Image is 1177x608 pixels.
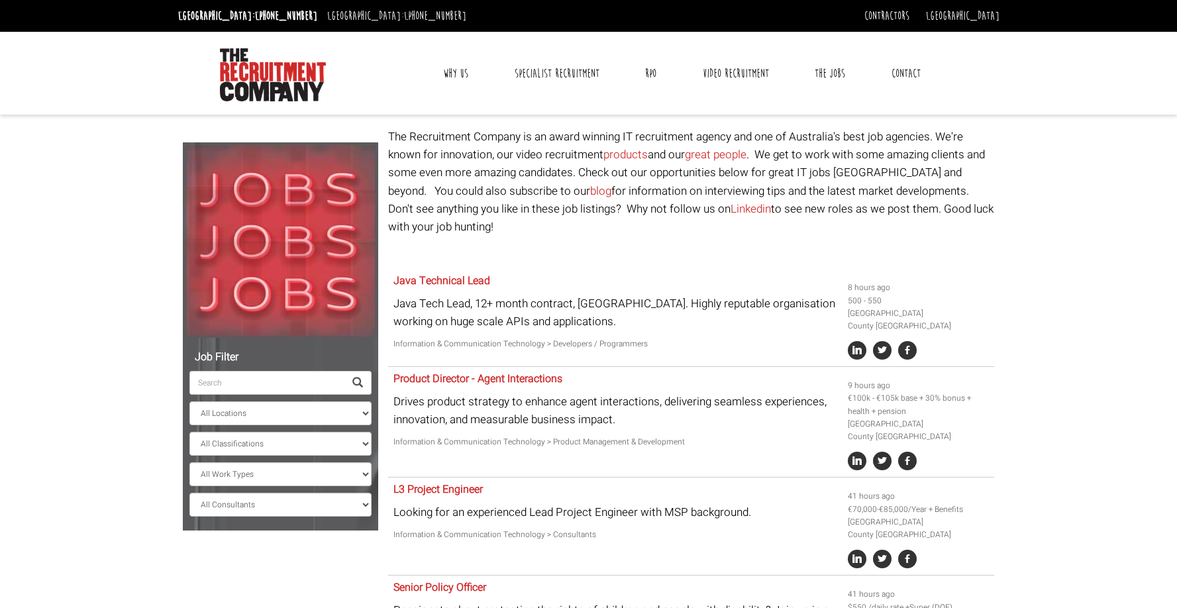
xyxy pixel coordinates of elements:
img: Jobs, Jobs, Jobs [183,142,378,338]
a: Linkedin [731,201,771,217]
a: blog [590,183,611,199]
h5: Job Filter [189,352,372,364]
a: Contractors [864,9,909,23]
img: The Recruitment Company [220,48,326,101]
a: Video Recruitment [693,57,779,90]
a: RPO [635,57,666,90]
a: [PHONE_NUMBER] [404,9,466,23]
li: [GEOGRAPHIC_DATA]: [324,5,470,26]
a: Java Technical Lead [393,273,490,289]
a: The Jobs [805,57,855,90]
a: great people [685,146,746,163]
p: The Recruitment Company is an award winning IT recruitment agency and one of Australia's best job... [388,128,994,236]
input: Search [189,371,344,395]
a: Specialist Recruitment [505,57,609,90]
a: Why Us [433,57,478,90]
li: 8 hours ago [848,281,990,294]
a: [PHONE_NUMBER] [255,9,317,23]
li: [GEOGRAPHIC_DATA]: [175,5,321,26]
a: Contact [882,57,931,90]
a: [GEOGRAPHIC_DATA] [926,9,999,23]
a: products [603,146,648,163]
